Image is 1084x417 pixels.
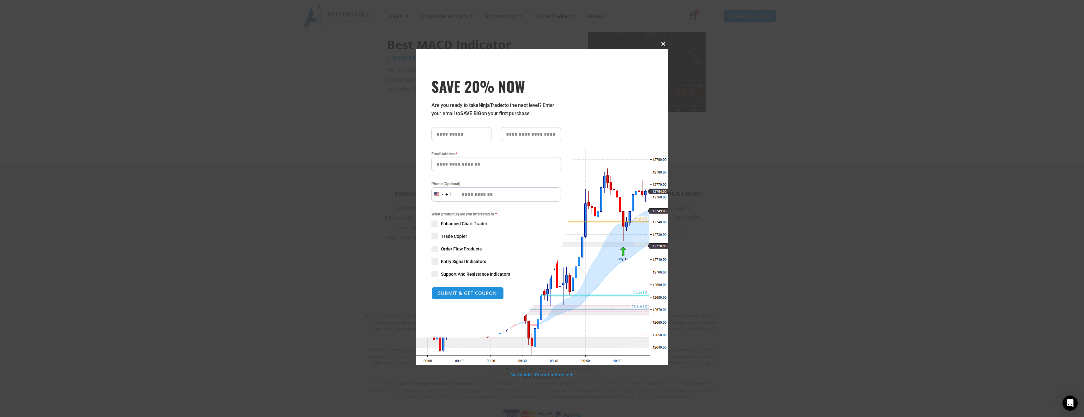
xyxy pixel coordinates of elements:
div: +1 [445,191,452,199]
strong: SAVE BIG [460,110,481,116]
span: Trade Copier [441,233,467,239]
div: Open Intercom Messenger [1063,396,1078,411]
a: No thanks, I’m not interested! [510,372,573,378]
h3: SAVE 20% NOW [431,77,561,95]
button: Selected country [431,187,452,202]
span: What product(s) are you interested in? [431,211,561,217]
label: Trade Copier [431,233,561,239]
span: Entry Signal Indicators [441,258,486,265]
label: Order Flow Products [431,246,561,252]
span: Enhanced Chart Trader [441,220,487,227]
label: Support And Resistance Indicators [431,271,561,277]
span: Order Flow Products [441,246,482,252]
label: Enhanced Chart Trader [431,220,561,227]
label: Entry Signal Indicators [431,258,561,265]
label: Phone (Optional) [431,181,561,187]
label: Email Address [431,151,561,157]
p: Are you ready to take to the next level? Enter your email to on your first purchase! [431,101,561,118]
button: SUBMIT & GET COUPON [431,287,504,300]
span: Support And Resistance Indicators [441,271,510,277]
strong: NinjaTrader [479,102,504,108]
